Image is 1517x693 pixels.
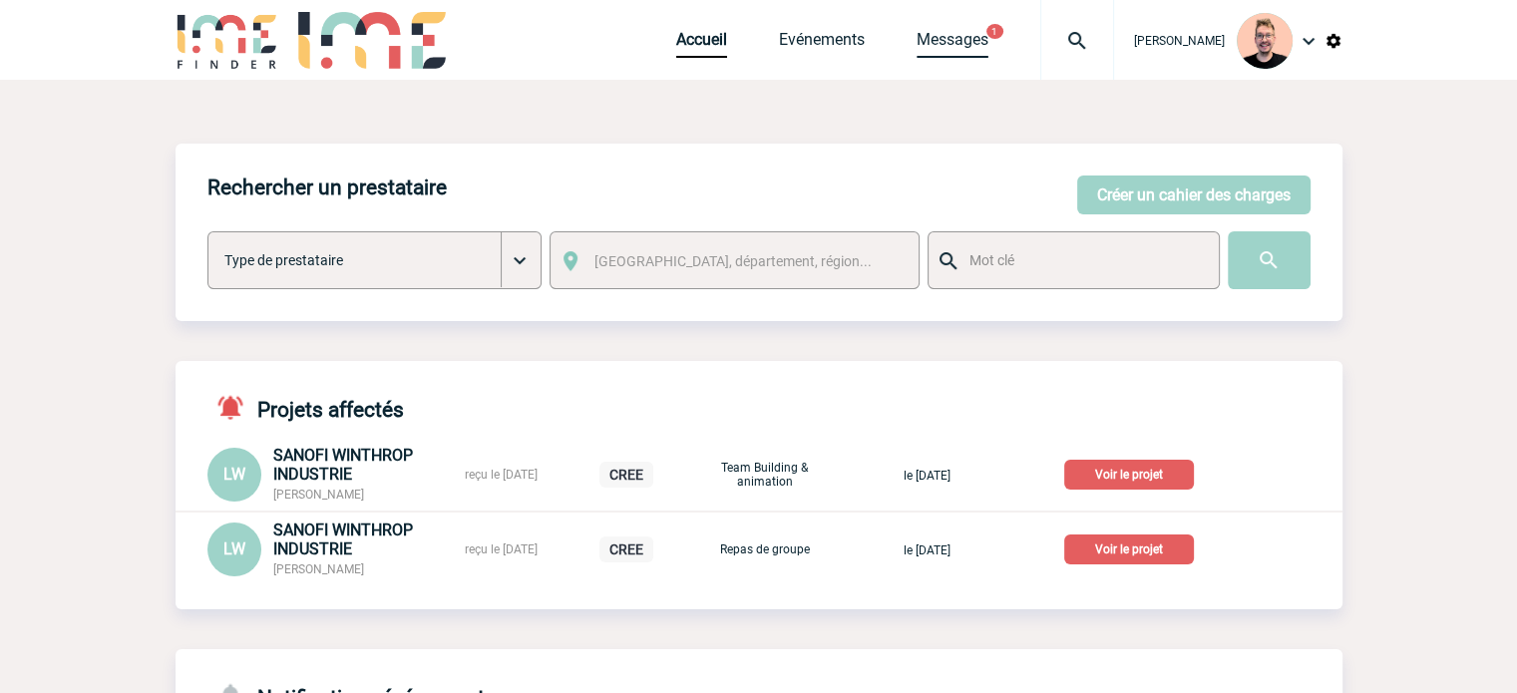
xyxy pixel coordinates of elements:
p: Repas de groupe [715,542,815,556]
p: Voir le projet [1064,460,1194,490]
a: Voir le projet [1064,538,1202,557]
span: [PERSON_NAME] [273,488,364,502]
span: [PERSON_NAME] [1134,34,1225,48]
img: IME-Finder [176,12,279,69]
span: LW [223,539,245,558]
button: 1 [986,24,1003,39]
input: Mot clé [964,247,1201,273]
a: Messages [917,30,988,58]
span: le [DATE] [904,469,950,483]
span: reçu le [DATE] [465,468,538,482]
a: Accueil [676,30,727,58]
h4: Projets affectés [207,393,404,422]
p: CREE [599,462,653,488]
span: [PERSON_NAME] [273,562,364,576]
span: SANOFI WINTHROP INDUSTRIE [273,446,413,484]
span: SANOFI WINTHROP INDUSTRIE [273,520,413,558]
h4: Rechercher un prestataire [207,175,447,199]
img: 129741-1.png [1237,13,1293,69]
input: Submit [1228,231,1311,289]
img: notifications-active-24-px-r.png [215,393,257,422]
span: LW [223,465,245,484]
p: Team Building & animation [715,461,815,489]
span: [GEOGRAPHIC_DATA], département, région... [594,253,872,269]
a: Voir le projet [1064,464,1202,483]
p: Voir le projet [1064,534,1194,564]
a: Evénements [779,30,865,58]
span: le [DATE] [904,543,950,557]
p: CREE [599,536,653,562]
span: reçu le [DATE] [465,542,538,556]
